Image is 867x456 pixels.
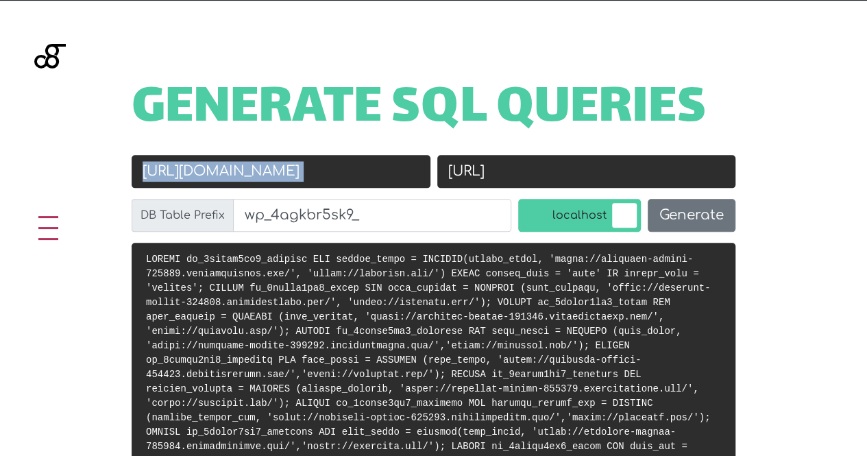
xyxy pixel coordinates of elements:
button: Generate [648,199,735,232]
input: wp_ [233,199,511,232]
label: localhost [518,199,641,232]
input: New URL [437,155,736,188]
label: DB Table Prefix [132,199,234,232]
img: Blackgate [34,44,66,147]
span: Generate SQL Queries [132,88,707,131]
input: Old URL [132,155,430,188]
